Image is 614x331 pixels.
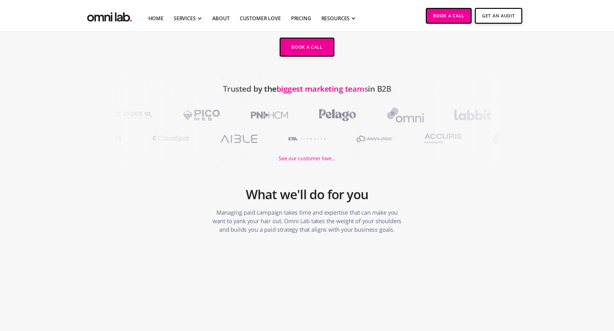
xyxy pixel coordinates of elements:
iframe: Chat Widget [500,258,614,331]
a: Pricing [291,15,311,22]
img: Omni Lab: B2B SaaS Demand Generation Agency [86,8,133,23]
a: Book a Call [280,38,334,57]
a: About [212,15,230,22]
a: home [86,8,133,23]
img: PelagoHealth [310,106,365,124]
div: チャットウィジェット [500,258,614,331]
a: Customer Love [240,15,281,22]
div: RESOURCES [321,15,350,22]
a: Book a Call [426,8,472,24]
span: biggest marketing teams [276,83,368,94]
p: Managing paid campaign takes time and expertise that can make you want to yank your hair out. Omn... [212,205,402,237]
h2: Trusted by the in B2B [223,81,391,106]
img: PNI [242,106,297,124]
img: A1RWATER [279,130,335,148]
a: Get An Audit [475,8,522,24]
h2: What we'll do for you [246,184,368,205]
a: Home [148,15,164,22]
div: SERVICES [174,15,196,22]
